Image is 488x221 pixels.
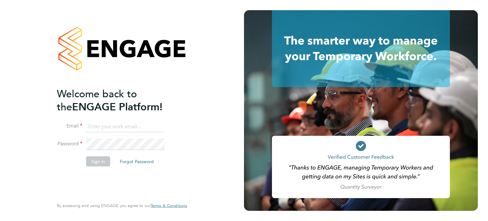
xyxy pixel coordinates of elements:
[57,141,82,147] label: Password
[57,87,181,113] h2: ENGAGE Platform!
[86,156,110,167] button: Sign In
[57,123,82,129] label: Email
[86,121,165,132] input: Enter your work email...
[115,156,159,167] button: Forgot Password
[57,203,187,208] span: By accessing and using ENGAGE you agree to our
[57,87,137,113] span: Welcome back to the
[151,203,187,208] a: Terms & Conditions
